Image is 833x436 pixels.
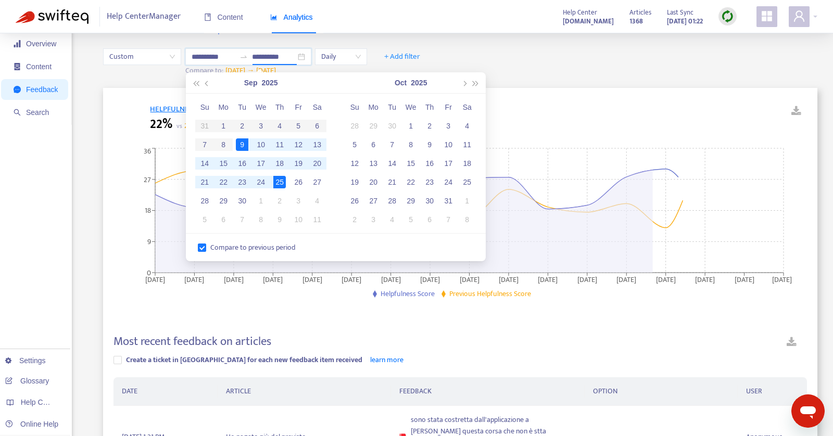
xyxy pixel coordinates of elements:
[270,154,289,173] td: 2025-09-18
[14,40,21,47] span: signal
[5,356,46,365] a: Settings
[236,213,248,226] div: 7
[270,191,289,210] td: 2025-10-02
[239,53,248,61] span: swap-right
[364,98,383,117] th: Mo
[311,157,323,170] div: 20
[367,176,380,188] div: 20
[383,173,401,191] td: 2025-10-21
[367,213,380,226] div: 3
[289,135,308,154] td: 2025-09-12
[405,213,417,226] div: 5
[311,176,323,188] div: 27
[458,98,476,117] th: Sa
[401,210,420,229] td: 2025-11-05
[239,53,248,61] span: to
[423,176,436,188] div: 23
[107,7,181,27] span: Help Center Manager
[198,157,211,170] div: 14
[261,72,277,93] button: 2025
[386,138,398,151] div: 7
[176,121,182,131] span: vs
[439,191,458,210] td: 2025-10-31
[233,154,251,173] td: 2025-09-16
[273,157,286,170] div: 18
[738,377,807,406] th: USER
[251,135,270,154] td: 2025-09-10
[289,98,308,117] th: Fr
[308,135,326,154] td: 2025-09-13
[345,191,364,210] td: 2025-10-26
[244,72,258,93] button: Sep
[255,176,267,188] div: 24
[311,138,323,151] div: 13
[273,213,286,226] div: 9
[217,176,230,188] div: 22
[224,273,244,285] tspan: [DATE]
[629,7,651,18] span: Articles
[217,195,230,207] div: 29
[367,120,380,132] div: 29
[184,120,203,132] span: 20.3%
[439,135,458,154] td: 2025-10-10
[342,273,362,285] tspan: [DATE]
[449,288,531,300] span: Previous Helpfulness Score
[761,10,773,22] span: appstore
[270,14,277,21] span: area-chart
[214,210,233,229] td: 2025-10-06
[395,72,407,93] button: Oct
[251,154,270,173] td: 2025-09-17
[308,191,326,210] td: 2025-10-04
[263,273,283,285] tspan: [DATE]
[126,354,362,366] span: Create a ticket in [GEOGRAPHIC_DATA] for each new feedback item received
[667,7,693,18] span: Last Sync
[198,176,211,188] div: 21
[721,10,734,23] img: sync.dc5367851b00ba804db3.png
[364,173,383,191] td: 2025-10-20
[145,273,165,285] tspan: [DATE]
[185,65,223,76] span: Compare to:
[401,117,420,135] td: 2025-10-01
[458,154,476,173] td: 2025-10-18
[345,173,364,191] td: 2025-10-19
[423,213,436,226] div: 6
[218,377,391,406] th: ARTICLE
[442,157,455,170] div: 17
[461,195,473,207] div: 1
[251,98,270,117] th: We
[5,420,58,428] a: Online Help
[144,173,151,185] tspan: 27
[421,273,440,285] tspan: [DATE]
[273,195,286,207] div: 2
[401,173,420,191] td: 2025-10-22
[563,16,614,27] strong: [DOMAIN_NAME]
[345,154,364,173] td: 2025-10-12
[405,120,417,132] div: 1
[311,195,323,207] div: 4
[458,117,476,135] td: 2025-10-04
[401,98,420,117] th: We
[423,157,436,170] div: 16
[270,98,289,117] th: Th
[458,191,476,210] td: 2025-11-01
[21,398,64,406] span: Help Centers
[461,176,473,188] div: 25
[458,210,476,229] td: 2025-11-08
[214,173,233,191] td: 2025-09-22
[289,173,308,191] td: 2025-09-26
[461,157,473,170] div: 18
[204,13,243,21] span: Content
[14,109,21,116] span: search
[270,135,289,154] td: 2025-09-11
[411,72,427,93] button: 2025
[386,157,398,170] div: 14
[233,135,251,154] td: 2025-09-09
[696,273,715,285] tspan: [DATE]
[308,154,326,173] td: 2025-09-20
[273,138,286,151] div: 11
[420,154,439,173] td: 2025-10-16
[364,135,383,154] td: 2025-10-06
[667,16,703,27] strong: [DATE] 01:22
[617,273,637,285] tspan: [DATE]
[308,210,326,229] td: 2025-10-11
